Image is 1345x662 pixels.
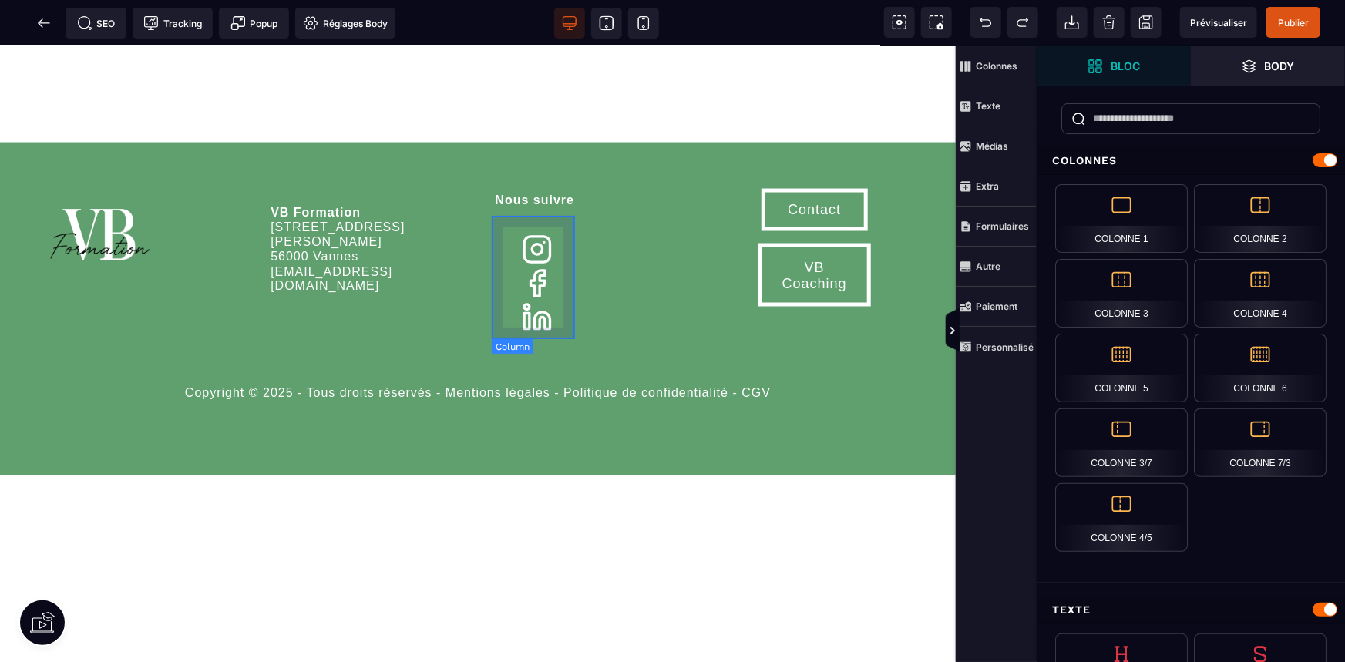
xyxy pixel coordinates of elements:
span: Créer une alerte modale [219,8,289,39]
span: Favicon [295,8,395,39]
strong: Bloc [1111,60,1140,72]
span: Voir mobile [628,8,659,39]
span: Médias [956,126,1037,166]
div: Colonne 3/7 [1055,408,1188,477]
strong: Personnalisé [976,341,1034,353]
strong: Texte [976,100,1000,112]
span: Personnalisé [956,327,1037,367]
strong: Paiement [976,301,1017,312]
span: Voir bureau [554,8,585,39]
span: Paiement [956,287,1037,327]
span: [STREET_ADDRESS][PERSON_NAME] [271,174,405,202]
span: Voir les composants [884,7,915,38]
strong: Colonnes [976,60,1017,72]
span: Aperçu [1180,7,1257,38]
div: Colonne 4 [1194,259,1327,328]
span: Popup [230,15,278,31]
button: VB Coaching [758,197,870,260]
span: Colonnes [956,46,1037,86]
b: VB Formation [271,160,361,173]
span: Extra [956,166,1037,207]
span: Formulaires [956,207,1037,247]
span: 56000 Vannes [271,203,358,217]
span: Voir tablette [591,8,622,39]
span: Réglages Body [303,15,388,31]
button: Contact [762,143,868,185]
span: Métadata SEO [66,8,126,39]
div: Colonne 6 [1194,334,1327,402]
div: Texte [1037,596,1345,624]
span: Enregistrer [1131,7,1162,38]
div: Colonne 5 [1055,334,1188,402]
span: Autre [956,247,1037,287]
span: Copyright © 2025 - Tous droits réservés - Mentions légales - Politique de confidentialité - CGV [185,341,771,354]
span: [EMAIL_ADDRESS][DOMAIN_NAME] [271,219,392,247]
span: Prévisualiser [1190,17,1247,29]
span: Nettoyage [1094,7,1125,38]
span: Publier [1278,17,1309,29]
b: Nous suivre [496,147,575,160]
div: Colonne 2 [1194,184,1327,253]
span: SEO [77,15,116,31]
span: Défaire [970,7,1001,38]
img: 86a4aa658127570b91344bfc39bbf4eb_Blanc_sur_fond_vert.png [46,143,154,237]
strong: Body [1265,60,1295,72]
span: Rétablir [1007,7,1038,38]
strong: Médias [976,140,1008,152]
span: Retour [29,8,59,39]
div: Colonne 3 [1055,259,1188,328]
span: Ouvrir les calques [1191,46,1345,86]
div: Colonne 1 [1055,184,1188,253]
span: Code de suivi [133,8,213,39]
strong: Autre [976,260,1000,272]
span: Capture d'écran [921,7,952,38]
span: Afficher les vues [1037,308,1052,355]
span: Enregistrer le contenu [1266,7,1320,38]
div: Colonnes [1037,146,1345,175]
strong: Formulaires [976,220,1029,232]
span: Tracking [143,15,202,31]
div: Colonne 4/5 [1055,483,1188,552]
strong: Extra [976,180,999,192]
span: Importer [1057,7,1088,38]
span: Texte [956,86,1037,126]
div: Colonne 7/3 [1194,408,1327,477]
span: Ouvrir les blocs [1037,46,1191,86]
